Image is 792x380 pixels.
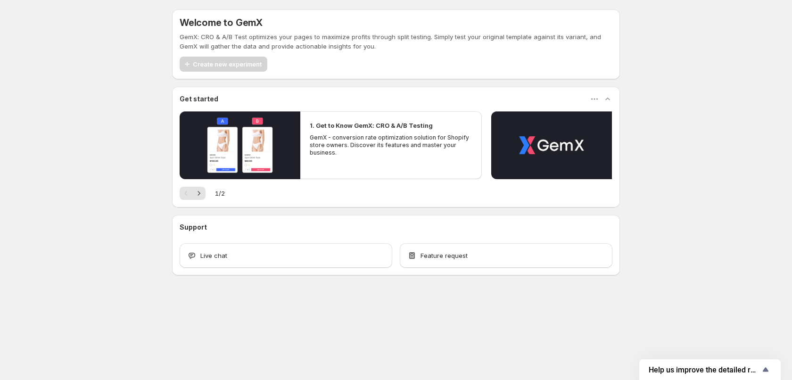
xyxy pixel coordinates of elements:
h5: Welcome to GemX [180,17,263,28]
span: Help us improve the detailed report for A/B campaigns [649,365,760,374]
p: GemX: CRO & A/B Test optimizes your pages to maximize profits through split testing. Simply test ... [180,32,612,51]
h3: Support [180,223,207,232]
span: Live chat [200,251,227,260]
h3: Get started [180,94,218,104]
button: Play video [491,111,612,179]
button: Play video [180,111,300,179]
button: Show survey - Help us improve the detailed report for A/B campaigns [649,364,771,375]
button: Next [192,187,206,200]
nav: Pagination [180,187,206,200]
span: Feature request [421,251,468,260]
p: GemX - conversion rate optimization solution for Shopify store owners. Discover its features and ... [310,134,472,157]
span: 1 / 2 [215,189,225,198]
h2: 1. Get to Know GemX: CRO & A/B Testing [310,121,433,130]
